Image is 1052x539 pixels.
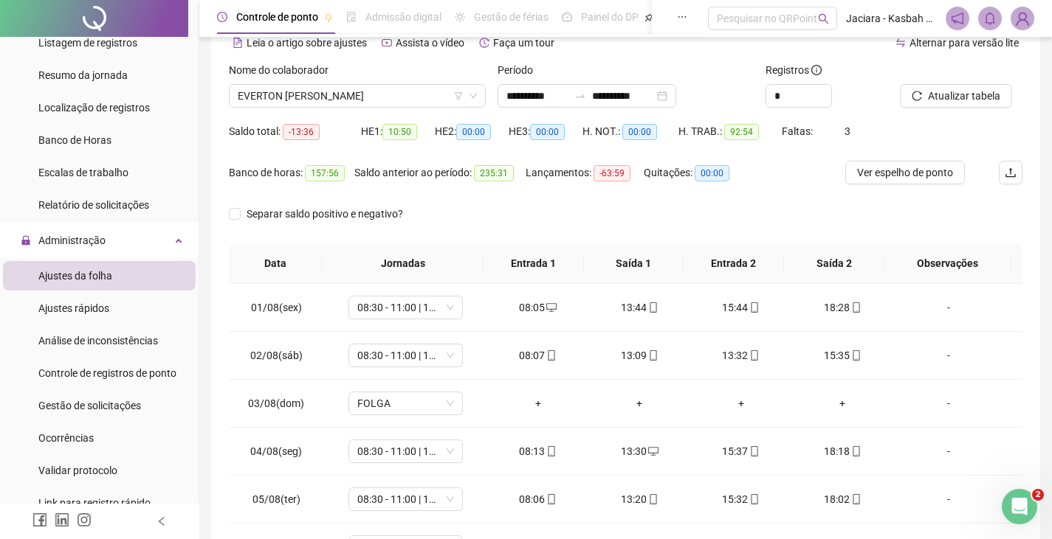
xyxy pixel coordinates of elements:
[248,397,304,409] span: 03/08(dom)
[695,165,729,181] span: 00:00
[545,446,557,456] span: mobile
[38,270,112,282] span: Ajustes da folha
[644,13,653,22] span: pushpin
[241,206,409,222] span: Separar saldo positivo e negativo?
[38,432,94,444] span: Ocorrências
[905,347,992,364] div: -
[647,302,659,313] span: mobile
[1011,7,1034,29] img: 87576
[782,125,815,137] span: Faltas:
[600,491,678,507] div: 13:20
[818,13,829,24] span: search
[574,90,586,102] span: swap-right
[702,347,780,364] div: 13:32
[850,446,862,456] span: mobile
[1032,489,1044,501] span: 2
[983,12,997,25] span: bell
[678,123,782,140] div: H. TRAB.:
[748,446,760,456] span: mobile
[250,445,302,457] span: 04/08(seg)
[32,512,47,527] span: facebook
[238,85,477,107] span: EVERTON EDUARDO JESUSN
[905,299,992,316] div: -
[582,123,678,140] div: H. NOT.:
[499,443,577,459] div: 08:13
[600,443,678,459] div: 13:30
[250,350,303,361] span: 02/08(sáb)
[905,491,992,507] div: -
[928,88,1000,104] span: Atualizar tabela
[702,491,780,507] div: 15:32
[38,367,176,379] span: Controle de registros de ponto
[498,62,543,78] label: Período
[850,494,862,504] span: mobile
[236,11,318,23] span: Controle de ponto
[530,124,565,140] span: 00:00
[905,395,992,411] div: -
[229,123,361,140] div: Saldo total:
[283,124,320,140] span: -13:36
[499,491,577,507] div: 08:06
[38,497,151,509] span: Link para registro rápido
[382,124,417,140] span: 10:50
[474,165,514,181] span: 235:31
[484,243,584,284] th: Entrada 1
[38,400,141,411] span: Gestão de solicitações
[455,12,465,22] span: sun
[545,494,557,504] span: mobile
[804,443,882,459] div: 18:18
[357,440,454,462] span: 08:30 - 11:00 | 13:00 - 18:00
[55,512,69,527] span: linkedin
[38,234,106,246] span: Administração
[77,512,92,527] span: instagram
[647,350,659,361] span: mobile
[1005,167,1017,178] span: upload
[305,165,345,181] span: 157:56
[584,243,684,284] th: Saída 1
[454,91,463,100] span: filter
[479,38,489,48] span: history
[38,302,109,314] span: Ajustes rápidos
[804,395,882,411] div: +
[850,350,862,361] span: mobile
[804,347,882,364] div: 15:35
[21,235,31,246] span: lock
[499,299,577,316] div: 08:05
[229,62,338,78] label: Nome do colaborador
[322,243,483,284] th: Jornadas
[910,37,1019,49] span: Alternar para versão lite
[845,125,850,137] span: 3
[38,134,111,146] span: Banco de Horas
[545,350,557,361] span: mobile
[435,123,509,140] div: HE 2:
[804,299,882,316] div: 18:28
[766,62,822,78] span: Registros
[509,123,582,140] div: HE 3:
[581,11,639,23] span: Painel do DP
[684,243,784,284] th: Entrada 2
[545,302,557,313] span: desktop
[499,347,577,364] div: 08:07
[594,165,630,181] span: -63:59
[748,350,760,361] span: mobile
[724,124,759,140] span: 92:54
[647,446,659,456] span: desktop
[396,37,464,49] span: Assista o vídeo
[357,488,454,510] span: 08:30 - 11:00 | 13:00 - 18:00
[622,124,657,140] span: 00:00
[361,123,435,140] div: HE 1:
[526,164,644,181] div: Lançamentos:
[38,167,128,178] span: Escalas de trabalho
[354,164,526,181] div: Saldo anterior ao período:
[895,255,999,271] span: Observações
[850,302,862,313] span: mobile
[1002,489,1037,524] iframe: Intercom live chat
[884,243,1011,284] th: Observações
[748,302,760,313] span: mobile
[644,164,747,181] div: Quitações:
[229,164,354,181] div: Banco de horas:
[562,12,572,22] span: dashboard
[357,392,454,414] span: FOLGA
[357,344,454,366] span: 08:30 - 11:00 | 12:00 - 15:00
[365,11,441,23] span: Admissão digital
